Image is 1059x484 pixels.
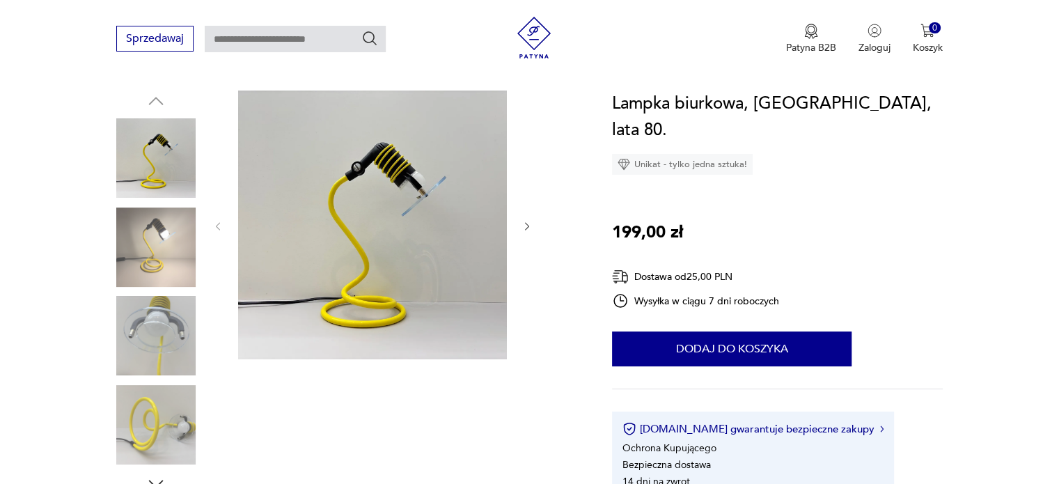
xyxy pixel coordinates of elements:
div: Unikat - tylko jedna sztuka! [612,154,753,175]
img: Zdjęcie produktu Lampka biurkowa, Niemcy, lata 80. [238,91,507,359]
button: Szukaj [361,30,378,47]
button: Zaloguj [858,24,891,54]
img: Zdjęcie produktu Lampka biurkowa, Niemcy, lata 80. [116,208,196,287]
img: Ikonka użytkownika [868,24,881,38]
img: Ikona certyfikatu [622,422,636,436]
li: Bezpieczna dostawa [622,458,711,471]
h1: Lampka biurkowa, [GEOGRAPHIC_DATA], lata 80. [612,91,943,143]
button: Patyna B2B [786,24,836,54]
img: Ikona strzałki w prawo [880,426,884,432]
a: Sprzedawaj [116,35,194,45]
p: Zaloguj [858,41,891,54]
div: 0 [929,22,941,34]
p: Koszyk [913,41,943,54]
img: Ikona medalu [804,24,818,39]
a: Ikona medaluPatyna B2B [786,24,836,54]
button: Dodaj do koszyka [612,331,852,366]
button: 0Koszyk [913,24,943,54]
p: Patyna B2B [786,41,836,54]
img: Ikona dostawy [612,268,629,286]
div: Wysyłka w ciągu 7 dni roboczych [612,292,779,309]
img: Zdjęcie produktu Lampka biurkowa, Niemcy, lata 80. [116,385,196,465]
p: 199,00 zł [612,219,683,246]
li: Ochrona Kupującego [622,442,716,455]
img: Zdjęcie produktu Lampka biurkowa, Niemcy, lata 80. [116,296,196,375]
img: Ikona koszyka [920,24,934,38]
button: [DOMAIN_NAME] gwarantuje bezpieczne zakupy [622,422,884,436]
img: Zdjęcie produktu Lampka biurkowa, Niemcy, lata 80. [116,118,196,198]
div: Dostawa od 25,00 PLN [612,268,779,286]
button: Sprzedawaj [116,26,194,52]
img: Patyna - sklep z meblami i dekoracjami vintage [513,17,555,58]
img: Ikona diamentu [618,158,630,171]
